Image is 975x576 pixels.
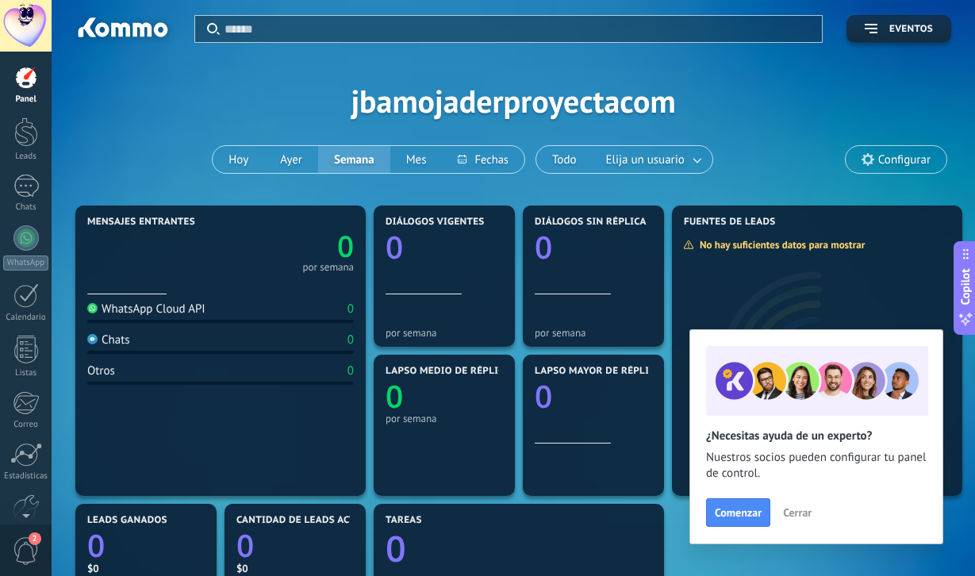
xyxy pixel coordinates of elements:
span: Lapso mayor de réplica [535,366,661,377]
div: Estadísticas [3,471,49,482]
div: por semana [535,327,652,339]
text: 0 [87,524,105,566]
div: Leads [3,152,49,162]
text: 0 [386,524,406,573]
span: Tareas [386,515,422,526]
div: por semana [302,263,354,271]
text: 0 [386,226,403,268]
span: Eventos [889,24,933,35]
text: 0 [535,226,552,268]
span: Configurar [878,153,931,167]
div: No hay suficientes datos para mostrar [683,238,876,252]
span: Comenzar [715,507,762,518]
span: Cantidad de leads activos [236,515,378,526]
span: Mensajes entrantes [87,217,195,228]
div: WhatsApp [3,255,48,271]
button: Hoy [213,146,264,173]
span: Elija un usuario [603,149,688,171]
div: $0 [87,562,205,575]
text: 0 [386,375,403,417]
div: Otros [87,363,115,378]
a: 0 [236,524,354,566]
span: Diálogos sin réplica [535,217,647,228]
button: Ayer [264,146,318,173]
button: Cerrar [776,501,819,524]
a: 0 [386,524,652,573]
button: Todo [536,146,593,173]
div: 0 [347,301,354,317]
div: Calendario [3,313,49,323]
div: 0 [347,363,354,378]
span: Fuentes de leads [684,217,776,228]
text: 0 [337,225,354,266]
div: $0 [236,562,354,575]
text: 0 [535,375,552,417]
h2: ¿Necesitas ayuda de un experto? [706,428,927,444]
div: WhatsApp Cloud API [87,301,205,317]
div: Correo [3,420,49,430]
div: Chats [87,332,130,348]
a: 0 [221,225,354,266]
span: 2 [29,532,41,545]
text: 0 [236,524,254,566]
img: WhatsApp Cloud API [87,303,98,313]
span: Leads ganados [87,515,167,526]
div: Listas [3,368,49,378]
span: Lapso medio de réplica [386,366,511,377]
button: Elija un usuario [593,146,712,173]
button: Semana [318,146,390,173]
div: por semana [386,327,503,339]
button: Mes [390,146,443,173]
div: 0 [347,332,354,348]
span: Diálogos vigentes [386,217,485,228]
a: 0 [87,524,205,566]
button: Fechas [442,146,524,173]
div: Panel [3,94,49,105]
span: Cerrar [783,507,812,518]
button: Comenzar [706,498,770,527]
div: Chats [3,202,49,213]
button: Eventos [846,15,951,43]
span: Copilot [958,269,973,305]
span: Nuestros socios pueden configurar tu panel de control. [706,450,927,482]
img: Chats [87,334,98,344]
div: por semana [386,413,503,424]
